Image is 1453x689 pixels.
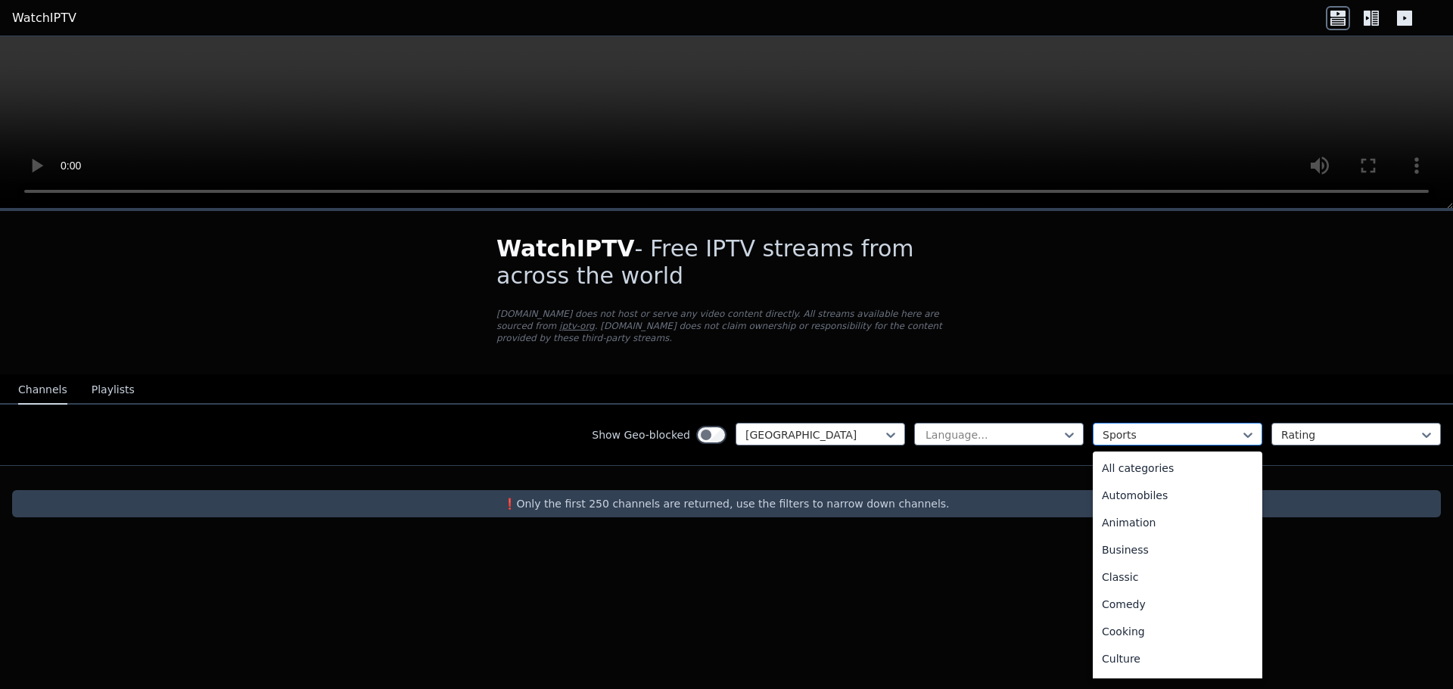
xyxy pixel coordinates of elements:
div: Animation [1093,509,1262,536]
a: iptv-org [559,321,595,331]
div: Business [1093,536,1262,563]
button: Playlists [92,376,135,405]
label: Show Geo-blocked [592,427,690,442]
p: ❗️Only the first 250 channels are returned, use the filters to narrow down channels. [18,496,1435,511]
button: Channels [18,376,67,405]
div: Comedy [1093,591,1262,618]
a: WatchIPTV [12,9,76,27]
div: Classic [1093,563,1262,591]
h1: - Free IPTV streams from across the world [496,235,957,290]
p: [DOMAIN_NAME] does not host or serve any video content directly. All streams available here are s... [496,308,957,344]
div: Automobiles [1093,482,1262,509]
div: Cooking [1093,618,1262,645]
span: WatchIPTV [496,235,635,262]
div: All categories [1093,455,1262,482]
div: Culture [1093,645,1262,672]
